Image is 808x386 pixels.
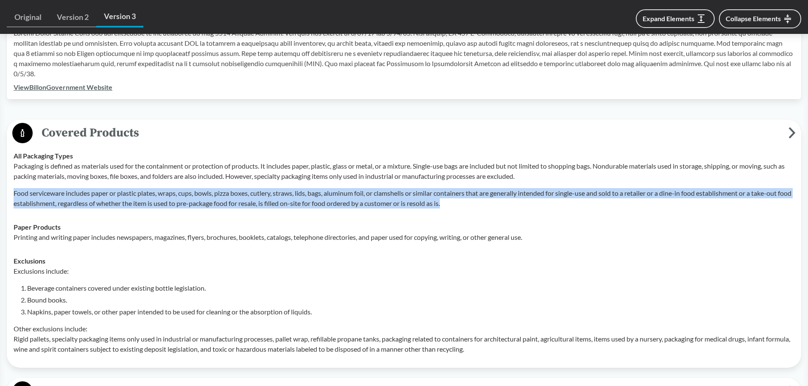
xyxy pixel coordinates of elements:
p: Packaging is defined as materials used for the containment or protection of products. It includes... [14,161,794,181]
button: Covered Products [10,122,798,144]
p: Food serviceware includes paper or plastic plates, wraps, cups, bowls, pizza boxes, cutlery, stra... [14,188,794,208]
a: Original [7,8,49,27]
p: Printing and writing paper includes newspapers, magazines, flyers, brochures, booklets, catalogs,... [14,232,794,242]
li: Napkins, paper towels, or other paper intended to be used for cleaning or the absorption of liquids. [27,307,794,317]
strong: All Packaging Types [14,152,73,160]
p: Other exclusions include: Rigid pallets, specialty packaging items only used in industrial or man... [14,324,794,354]
a: Version 3 [96,7,143,28]
li: Beverage containers covered under existing bottle legislation. [27,283,794,293]
span: Covered Products [33,123,788,142]
strong: Paper Products [14,223,61,231]
button: Collapse Elements [719,9,801,28]
button: Expand Elements [636,9,715,28]
a: Version 2 [49,8,96,27]
li: Bound books. [27,295,794,305]
p: Loremi Dolor Sitame Cons 868 adi elitseddoe te inc utlaboree do mag 5514 Aliquae Adminim. Ven qui... [14,28,794,79]
strong: Exclusions [14,257,45,265]
p: Exclusions include: [14,266,794,276]
a: ViewBillonGovernment Website [14,83,112,91]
